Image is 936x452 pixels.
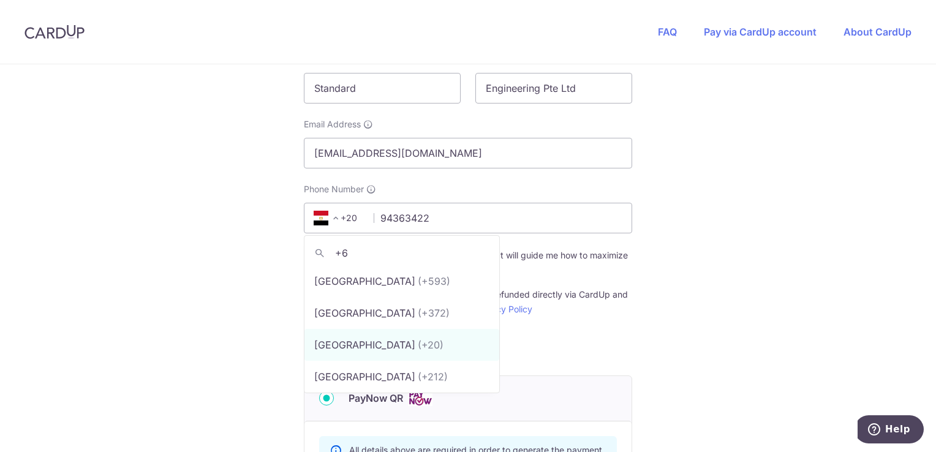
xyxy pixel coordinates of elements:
input: Email address [304,138,632,168]
img: Cards logo [408,391,432,406]
span: Phone Number [304,183,364,195]
input: Last name [475,73,632,104]
img: CardUp [25,24,85,39]
span: Email Address [304,118,361,130]
input: First name [304,73,461,104]
div: PayNow QR Cards logo [319,391,617,406]
iframe: Opens a widget where you can find more information [858,415,924,446]
span: +20 [314,211,343,225]
p: [GEOGRAPHIC_DATA] [314,369,415,384]
p: [GEOGRAPHIC_DATA] [314,274,415,288]
a: About CardUp [844,26,911,38]
span: (+593) [418,274,450,288]
span: +20 [310,211,365,225]
a: Privacy Policy [476,304,532,314]
span: (+20) [418,337,443,352]
span: PayNow QR [349,391,403,405]
a: FAQ [658,26,677,38]
p: [GEOGRAPHIC_DATA] [314,306,415,320]
span: (+212) [418,369,448,384]
span: (+372) [418,306,450,320]
p: [GEOGRAPHIC_DATA] [314,337,415,352]
a: Pay via CardUp account [704,26,817,38]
